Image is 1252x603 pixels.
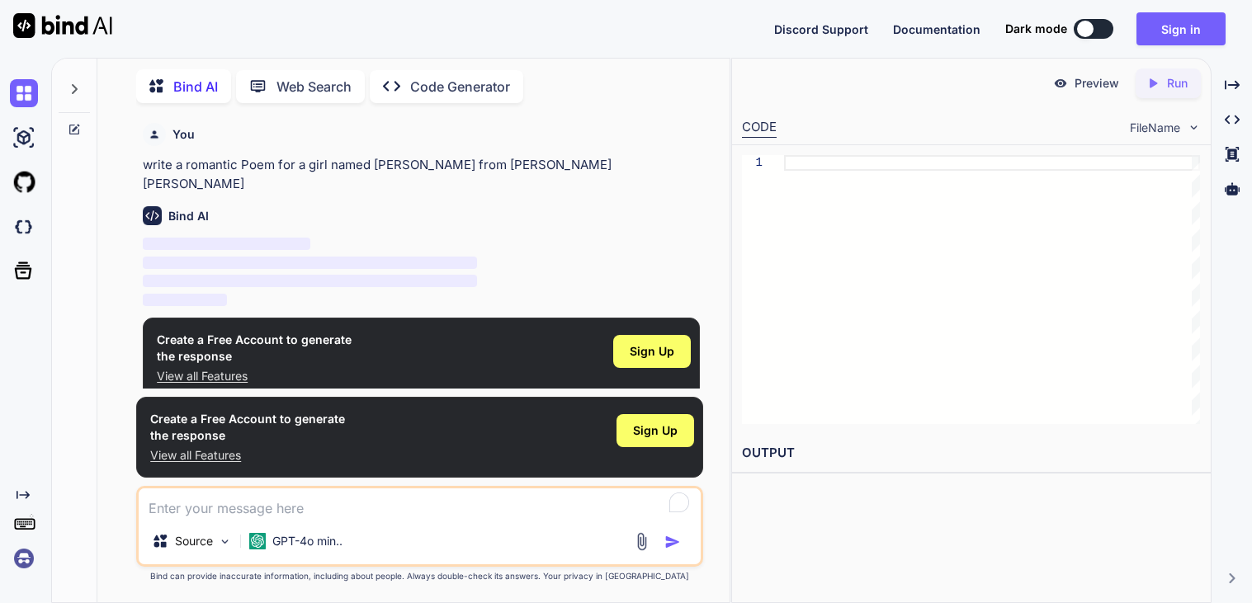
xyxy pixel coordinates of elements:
[1075,75,1119,92] p: Preview
[143,257,477,269] span: ‌
[664,534,681,550] img: icon
[774,22,868,36] span: Discord Support
[249,533,266,549] img: GPT-4o mini
[893,22,980,36] span: Documentation
[157,332,352,365] h1: Create a Free Account to generate the response
[10,213,38,241] img: darkCloudIdeIcon
[1005,21,1067,37] span: Dark mode
[410,77,510,97] p: Code Generator
[143,294,226,306] span: ‌
[175,533,213,549] p: Source
[143,275,477,287] span: ‌
[893,21,980,38] button: Documentation
[172,126,195,143] h6: You
[774,21,868,38] button: Discord Support
[168,208,209,224] h6: Bind AI
[1136,12,1226,45] button: Sign in
[139,488,701,518] textarea: To enrich screen reader interactions, please activate Accessibility in Grammarly extension settings
[742,155,763,171] div: 1
[1167,75,1188,92] p: Run
[632,532,651,551] img: attachment
[150,447,345,464] p: View all Features
[1053,76,1068,91] img: preview
[1130,120,1180,136] span: FileName
[732,434,1211,473] h2: OUTPUT
[173,77,218,97] p: Bind AI
[143,238,310,250] span: ‌
[13,13,112,38] img: Bind AI
[10,168,38,196] img: githubLight
[150,411,345,444] h1: Create a Free Account to generate the response
[1187,120,1201,134] img: chevron down
[272,533,343,549] p: GPT-4o min..
[10,124,38,152] img: ai-studio
[276,77,352,97] p: Web Search
[157,368,352,384] p: View all Features
[742,118,777,138] div: CODE
[10,544,38,572] img: signin
[218,535,232,549] img: Pick Models
[143,156,700,193] p: write a romantic Poem for a girl named [PERSON_NAME] from [PERSON_NAME] [PERSON_NAME]
[633,422,678,439] span: Sign Up
[136,570,703,582] p: Bind can provide inaccurate information, including about people. Always double-check its answers....
[10,79,38,107] img: chat
[630,343,674,360] span: Sign Up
